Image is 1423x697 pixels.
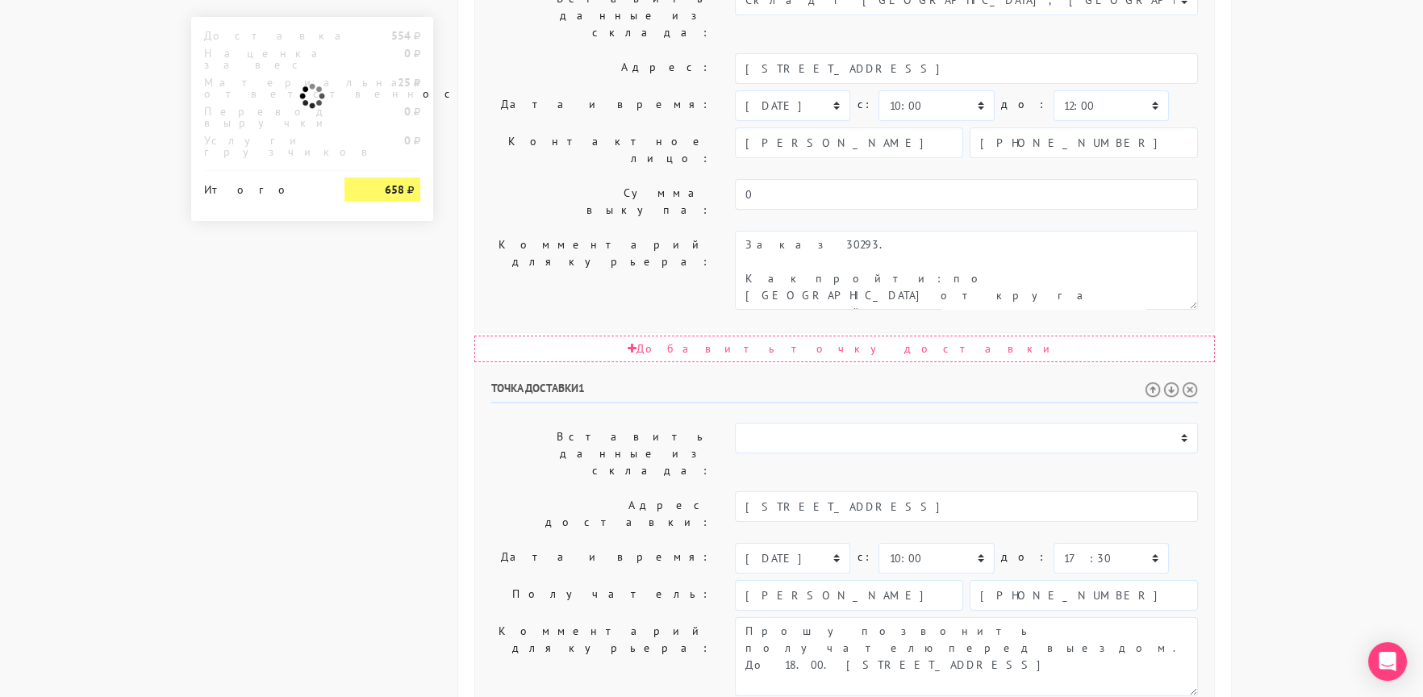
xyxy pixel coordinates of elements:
label: Дата и время: [479,90,723,121]
label: c: [857,543,872,571]
input: Имя [735,580,963,611]
label: Комментарий для курьера: [479,617,723,696]
div: Услуги грузчиков [192,135,332,157]
div: Добавить точку доставки [474,336,1215,362]
input: Телефон [970,127,1198,158]
label: c: [857,90,872,119]
div: Наценка за вес [192,48,332,70]
label: Дата и время: [479,543,723,574]
span: 1 [578,381,585,395]
strong: 658 [385,182,404,197]
input: Имя [735,127,963,158]
textarea: Прошу позвонить получателю перед выездом. ДЛ 27/08, можно смешать в одной коробке [735,617,1198,696]
label: Контактное лицо: [479,127,723,173]
div: Материальная ответственность [192,77,332,99]
label: Получатель: [479,580,723,611]
label: Адрес: [479,53,723,84]
label: Комментарий для курьера: [479,231,723,310]
div: Перевод выручки [192,106,332,128]
label: до: [1001,90,1047,119]
div: Итого [204,177,320,195]
label: до: [1001,543,1047,571]
img: ajax-loader.gif [298,81,327,111]
input: Телефон [970,580,1198,611]
label: Адрес доставки: [479,491,723,536]
strong: 554 [391,28,411,43]
div: Доставка [192,30,332,41]
label: Сумма выкупа: [479,179,723,224]
textarea: Как пройти: по [GEOGRAPHIC_DATA] от круга второй поворот во двор. Серые ворота с калиткой между а... [735,231,1198,310]
h6: Точка доставки [491,382,1198,403]
div: Open Intercom Messenger [1368,642,1407,681]
label: Вставить данные из склада: [479,423,723,485]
